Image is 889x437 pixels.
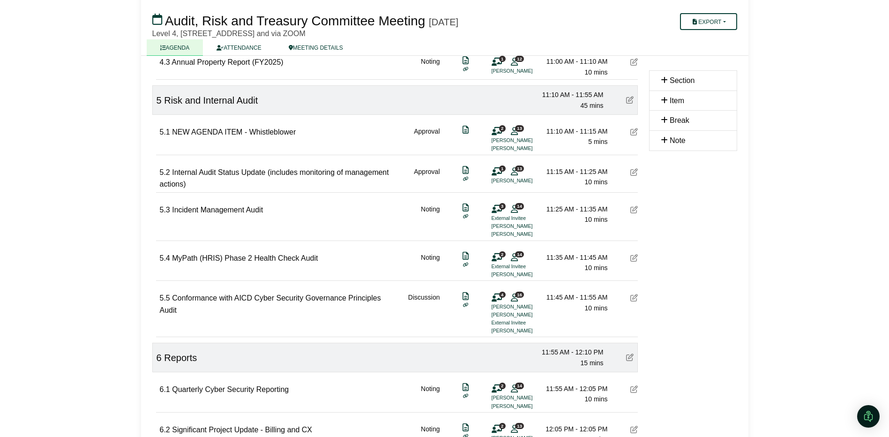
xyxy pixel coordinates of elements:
span: 5.1 [160,128,170,136]
span: 2 [499,423,506,429]
span: 3 [499,203,506,209]
div: Approval [414,126,440,153]
span: 6 [157,353,162,363]
li: [PERSON_NAME] [492,67,562,75]
li: External Invitee [492,263,562,271]
span: Note [670,136,686,144]
span: Internal Audit Status Update (includes monitoring of management actions) [160,168,389,188]
span: 1 [499,166,506,172]
span: 16 [515,292,524,298]
span: 10 mins [584,395,607,403]
span: Reports [164,353,197,363]
div: 11:25 AM - 11:35 AM [542,204,608,214]
div: Discussion [408,292,440,335]
li: External Invitee [492,214,562,222]
span: 6.2 [160,426,170,434]
div: 11:00 AM - 11:10 AM [542,56,608,67]
span: 10 mins [584,68,607,76]
span: 15 mins [580,359,603,367]
span: 14 [515,251,524,257]
div: Noting [421,252,440,279]
span: 4 [499,292,506,298]
div: 12:05 PM - 12:05 PM [542,424,608,434]
span: 10 mins [584,304,607,312]
span: 2 [499,251,506,257]
div: Noting [421,384,440,410]
span: Annual Property Report (FY2025) [172,58,283,66]
a: ATTENDANCE [203,39,275,56]
div: Noting [421,56,440,77]
li: [PERSON_NAME] [492,230,562,238]
span: 10 mins [584,178,607,186]
span: Risk and Internal Audit [164,95,258,105]
li: [PERSON_NAME] [492,394,562,402]
span: Significant Project Update - Billing and CX [172,426,312,434]
span: Audit, Risk and Treasury Committee Meeting [165,14,426,28]
span: 14 [515,203,524,209]
li: External Invitee [492,319,562,327]
div: 11:10 AM - 11:15 AM [542,126,608,136]
li: [PERSON_NAME] [492,402,562,410]
span: 5.5 [160,294,170,302]
span: Break [670,116,689,124]
span: 10 mins [584,216,607,223]
span: MyPath (HRIS) Phase 2 Health Check Audit [172,254,318,262]
div: 11:55 AM - 12:10 PM [538,347,604,357]
span: 10 mins [584,264,607,271]
span: Incident Management Audit [172,206,263,214]
span: 13 [515,423,524,429]
li: [PERSON_NAME] [492,303,562,311]
div: Noting [421,204,440,239]
span: 13 [515,125,524,131]
span: 14 [515,383,524,389]
div: [DATE] [429,16,458,28]
li: [PERSON_NAME] [492,144,562,152]
li: [PERSON_NAME] [492,327,562,335]
span: 5.2 [160,168,170,176]
span: Section [670,76,695,84]
span: 5 mins [588,138,607,145]
span: 6.1 [160,385,170,393]
span: 4.3 [160,58,170,66]
a: MEETING DETAILS [275,39,357,56]
div: 11:55 AM - 12:05 PM [542,384,608,394]
div: Approval [414,166,440,190]
li: [PERSON_NAME] [492,311,562,319]
span: 12 [515,56,524,62]
li: [PERSON_NAME] [492,136,562,144]
span: Level 4, [STREET_ADDRESS] and via ZOOM [152,30,306,38]
div: 11:35 AM - 11:45 AM [542,252,608,263]
span: 2 [499,383,506,389]
li: [PERSON_NAME] [492,177,562,185]
span: Item [670,97,684,105]
div: Open Intercom Messenger [857,405,880,428]
li: [PERSON_NAME] [492,222,562,230]
span: Conformance with AICD Cyber Security Governance Principles Audit [160,294,381,314]
div: 11:15 AM - 11:25 AM [542,166,608,177]
a: AGENDA [147,39,203,56]
span: 5.4 [160,254,170,262]
span: 45 mins [580,102,603,109]
li: [PERSON_NAME] [492,271,562,279]
span: NEW AGENDA ITEM - Whistleblower [172,128,296,136]
span: 2 [499,125,506,131]
span: Quarterly Cyber Security Reporting [172,385,289,393]
span: 1 [499,56,506,62]
div: 11:45 AM - 11:55 AM [542,292,608,302]
div: 11:10 AM - 11:55 AM [538,90,604,100]
button: Export [680,13,737,30]
span: 5.3 [160,206,170,214]
span: 13 [515,166,524,172]
span: 5 [157,95,162,105]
